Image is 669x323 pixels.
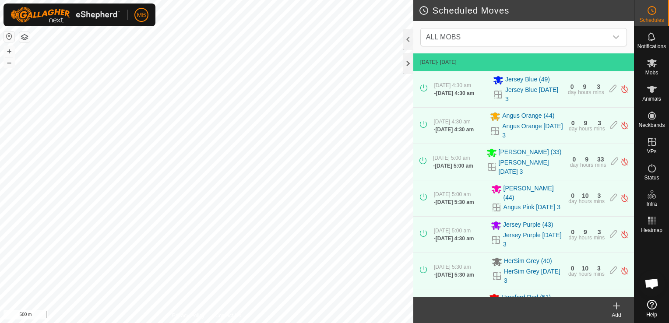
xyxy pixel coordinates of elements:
div: hours [578,90,591,95]
a: HerSim Grey [DATE] 3 [504,267,563,285]
span: [DATE] 5:00 am [434,191,471,197]
a: Open chat [639,270,665,297]
div: mins [593,271,604,277]
div: mins [594,235,605,240]
div: hours [580,162,593,168]
span: Infra [646,201,657,207]
a: Contact Us [215,312,241,319]
div: hours [578,271,592,277]
span: [DATE] 4:30 am [434,82,471,88]
div: day [569,126,577,131]
div: 3 [598,120,601,126]
span: ALL MOBS [423,28,607,46]
span: Jersey Purple (43) [503,220,553,231]
button: – [4,57,14,68]
div: day [570,162,578,168]
div: - [434,235,474,242]
div: 10 [582,193,589,199]
img: Gallagher Logo [11,7,120,23]
div: 0 [571,193,574,199]
div: mins [595,162,606,168]
span: MB [137,11,146,20]
span: [DATE] 5:00 am [434,228,471,234]
span: Heatmap [641,228,662,233]
div: hours [579,199,592,204]
span: Status [644,175,659,180]
div: 33 [597,156,604,162]
span: [DATE] 5:00 am [435,163,473,169]
div: 3 [597,265,601,271]
div: 10 [582,265,589,271]
img: Turn off schedule move [620,157,629,166]
span: [DATE] 5:00 am [433,155,470,161]
img: Turn off schedule move [620,193,629,203]
div: - [434,198,474,206]
div: - [434,271,474,279]
div: 3 [598,193,601,199]
span: Hereford Red (51) [501,293,551,303]
div: - [434,89,474,97]
span: [PERSON_NAME] (33) [499,147,562,158]
span: Angus Orange (44) [502,111,554,122]
div: 0 [571,265,574,271]
span: Mobs [645,70,658,75]
span: ALL MOBS [426,33,461,41]
img: Turn off schedule move [620,230,629,239]
div: 3 [598,229,601,235]
img: Turn off schedule move [620,266,629,275]
div: 0 [571,229,574,235]
a: Privacy Policy [172,312,205,319]
div: 9 [584,229,587,235]
span: [DATE] 4:30 am [435,126,474,133]
img: Turn off schedule move [620,84,629,94]
div: hours [579,235,592,240]
a: Jersey Purple [DATE] 3 [503,231,563,249]
span: Animals [642,96,661,102]
a: [PERSON_NAME] [DATE] 3 [499,158,565,176]
div: day [568,199,577,204]
div: mins [594,126,605,131]
div: - [433,126,474,133]
span: VPs [647,149,656,154]
div: 0 [571,120,575,126]
span: Help [646,312,657,317]
span: [DATE] [420,59,437,65]
div: hours [579,126,592,131]
a: Angus Orange [DATE] 3 [502,122,563,140]
span: [PERSON_NAME] (44) [504,184,563,202]
div: dropdown trigger [607,28,625,46]
span: Notifications [637,44,666,49]
span: Jersey Blue (49) [505,75,550,85]
button: Map Layers [19,32,30,42]
span: - [DATE] [437,59,457,65]
div: 9 [583,84,586,90]
button: + [4,46,14,56]
div: Add [599,311,634,319]
div: day [568,90,576,95]
a: Angus Pink [DATE] 3 [504,203,560,212]
button: Reset Map [4,32,14,42]
a: Jersey Blue [DATE] 3 [505,85,563,104]
div: 9 [585,156,588,162]
div: 0 [572,156,576,162]
div: - [433,162,473,170]
div: mins [593,90,604,95]
span: [DATE] 4:30 am [436,90,474,96]
span: [DATE] 5:30 am [436,199,474,205]
div: 9 [584,120,588,126]
span: [DATE] 4:30 am [436,235,474,242]
span: Schedules [639,18,664,23]
span: Neckbands [638,123,665,128]
div: day [568,271,577,277]
div: mins [594,199,605,204]
div: 0 [570,84,574,90]
div: day [569,235,577,240]
h2: Scheduled Moves [419,5,634,16]
a: Help [634,296,669,321]
span: [DATE] 4:30 am [433,119,470,125]
img: Turn off schedule move [620,121,629,130]
div: 3 [597,84,600,90]
span: [DATE] 5:30 am [436,272,474,278]
span: HerSim Grey (40) [504,256,552,267]
span: [DATE] 5:30 am [434,264,471,270]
